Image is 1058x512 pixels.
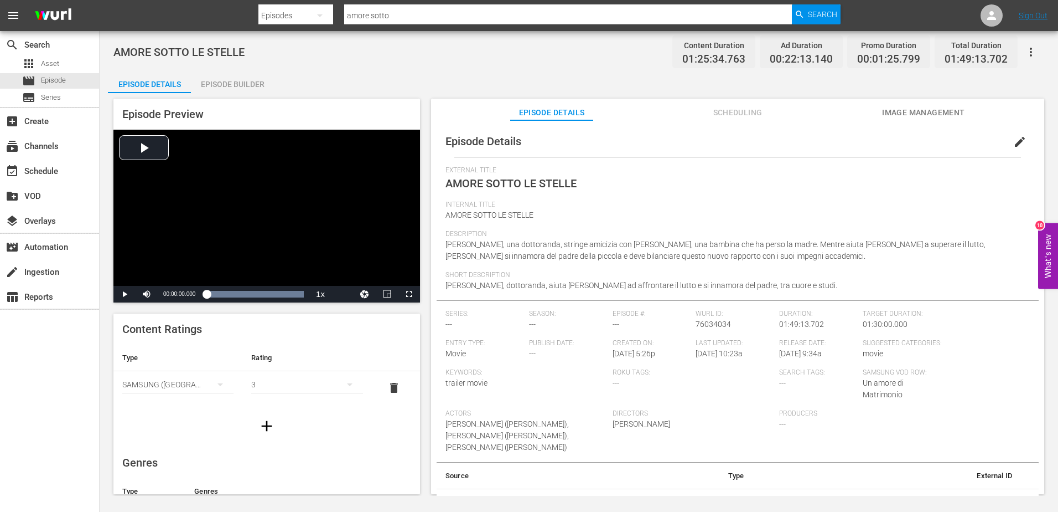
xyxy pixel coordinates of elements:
div: 10 [1035,221,1044,230]
span: Season: [529,310,607,319]
span: Last Updated: [696,339,774,348]
div: Episode Builder [191,71,274,98]
div: Promo Duration [857,38,920,53]
button: Jump To Time [354,286,376,303]
button: Mute [136,286,158,303]
span: External Title [445,166,1024,175]
button: Search [792,4,841,24]
span: Episode Details [510,106,593,120]
span: 00:01:25.799 [857,53,920,66]
span: Series: [445,310,523,319]
th: Rating [242,345,371,371]
span: Schedule [6,165,19,178]
div: SAMSUNG ([GEOGRAPHIC_DATA] (Republic of)) [122,369,234,400]
span: Search Tags: [779,368,857,377]
span: Publish Date: [529,339,607,348]
span: Episode Details [445,135,521,148]
span: Wurl ID: [696,310,774,319]
th: Type [113,345,242,371]
span: Asset [41,58,59,69]
span: Series [22,91,35,104]
span: Episode [22,74,35,88]
span: [PERSON_NAME], una dottoranda, stringe amicizia con [PERSON_NAME], una bambina che ha perso la ma... [445,240,986,260]
span: --- [613,378,619,387]
span: 01:25:34.763 [682,53,745,66]
span: [PERSON_NAME], dottoranda, aiuta [PERSON_NAME] ad affrontare il lutto e si innamora del padre, tr... [445,281,837,290]
span: Movie [445,349,466,358]
span: AMORE SOTTO LE STELLE [445,211,533,219]
button: edit [1007,129,1033,155]
span: Target Duration: [863,310,1024,319]
div: Total Duration [945,38,1008,53]
span: Episode Preview [122,107,204,121]
span: 00:00:00.000 [163,291,195,297]
span: 01:49:13.702 [945,53,1008,66]
span: Content Ratings [122,322,202,336]
span: Reports [6,290,19,304]
span: Episode [41,75,66,86]
span: [DATE] 9:34a [779,349,822,358]
th: Type [666,463,753,489]
span: Samsung VOD Row: [863,368,941,377]
span: Keywords: [445,368,607,377]
span: AMORE SOTTO LE STELLE [113,45,245,59]
th: Genres [185,478,385,505]
span: --- [529,320,536,329]
span: Image Management [882,106,965,120]
span: Create [6,115,19,128]
button: Episode Builder [191,71,274,93]
button: Play [113,286,136,303]
span: edit [1013,135,1026,149]
span: Asset [22,57,35,70]
span: Created On: [613,339,691,348]
button: Episode Details [108,71,191,93]
div: Content Duration [682,38,745,53]
button: Picture-in-Picture [376,286,398,303]
div: Episode Details [108,71,191,98]
th: Type [113,478,185,505]
span: Series [41,92,61,103]
span: Actors [445,409,607,418]
div: Ad Duration [770,38,833,53]
span: Search [808,4,837,24]
button: Fullscreen [398,286,420,303]
button: delete [381,375,407,401]
th: Source [437,463,666,489]
div: Video Player [113,130,420,303]
span: AMORE SOTTO LE STELLE [445,177,577,190]
span: [DATE] 10:23a [696,349,743,358]
span: VOD [6,190,19,203]
span: Entry Type: [445,339,523,348]
div: 3 [251,369,362,400]
span: menu [7,9,20,22]
a: Sign Out [1019,11,1047,20]
table: simple table [113,345,420,406]
span: [DATE] 5:26p [613,349,655,358]
span: --- [779,378,786,387]
span: 76034034 [696,320,731,329]
span: [PERSON_NAME] ([PERSON_NAME]),[PERSON_NAME] ([PERSON_NAME]),[PERSON_NAME] ([PERSON_NAME]) [445,419,569,452]
span: Duration: [779,310,857,319]
span: Producers [779,409,941,418]
span: --- [529,349,536,358]
span: Overlays [6,214,19,228]
span: Channels [6,140,19,153]
button: Playback Rate [309,286,331,303]
span: movie [863,349,883,358]
span: Internal Title [445,201,1024,209]
span: Scheduling [696,106,779,120]
span: --- [779,419,786,428]
div: Progress Bar [206,291,304,298]
button: Open Feedback Widget [1038,223,1058,289]
span: Suggested Categories: [863,339,1024,348]
span: --- [445,320,452,329]
span: [PERSON_NAME] [613,419,670,428]
span: Automation [6,240,19,254]
span: 00:22:13.140 [770,53,833,66]
img: ans4CAIJ8jUAAAAAAAAAAAAAAAAAAAAAAAAgQb4GAAAAAAAAAAAAAAAAAAAAAAAAJMjXAAAAAAAAAAAAAAAAAAAAAAAAgAT5G... [27,3,80,29]
th: External ID [753,463,1021,489]
span: Episode #: [613,310,691,319]
span: Directors [613,409,774,418]
span: delete [387,381,401,395]
span: 01:30:00.000 [863,320,907,329]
